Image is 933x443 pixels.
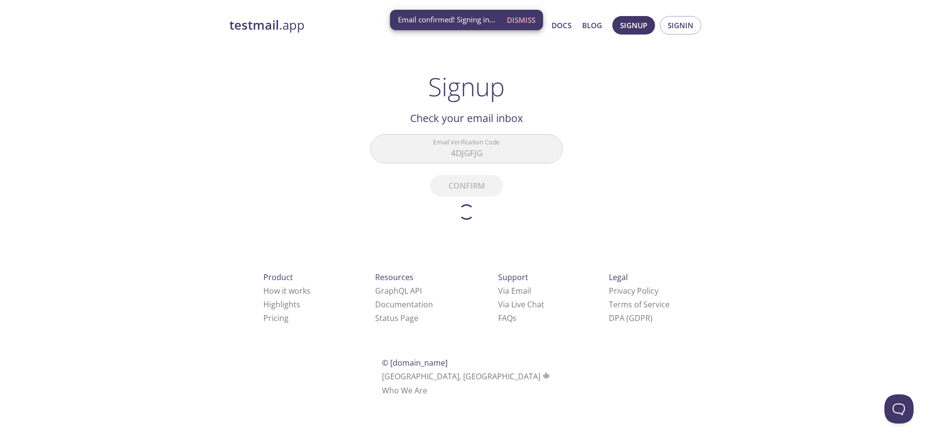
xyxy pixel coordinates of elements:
[507,14,536,26] span: Dismiss
[382,385,427,396] a: Who We Are
[498,313,517,323] a: FAQ
[620,19,647,32] span: Signup
[375,299,433,310] a: Documentation
[498,272,528,283] span: Support
[609,272,628,283] span: Legal
[609,299,670,310] a: Terms of Service
[375,285,422,296] a: GraphQL API
[370,110,563,126] h2: Check your email inbox
[382,357,448,368] span: © [DOMAIN_NAME]
[229,17,279,34] strong: testmail
[609,313,653,323] a: DPA (GDPR)
[382,371,552,382] span: [GEOGRAPHIC_DATA], [GEOGRAPHIC_DATA]
[263,299,300,310] a: Highlights
[498,299,544,310] a: Via Live Chat
[660,16,701,35] button: Signin
[375,272,414,283] span: Resources
[503,11,539,29] button: Dismiss
[552,19,571,32] a: Docs
[229,17,458,34] a: testmail.app
[375,313,418,323] a: Status Page
[428,72,505,101] h1: Signup
[668,19,693,32] span: Signin
[582,19,602,32] a: Blog
[498,285,531,296] a: Via Email
[263,272,293,283] span: Product
[263,285,311,296] a: How it works
[612,16,655,35] button: Signup
[263,313,289,323] a: Pricing
[884,394,914,424] iframe: Help Scout Beacon - Open
[513,313,517,323] span: s
[398,15,495,25] span: Email confirmed! Signing in...
[609,285,658,296] a: Privacy Policy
